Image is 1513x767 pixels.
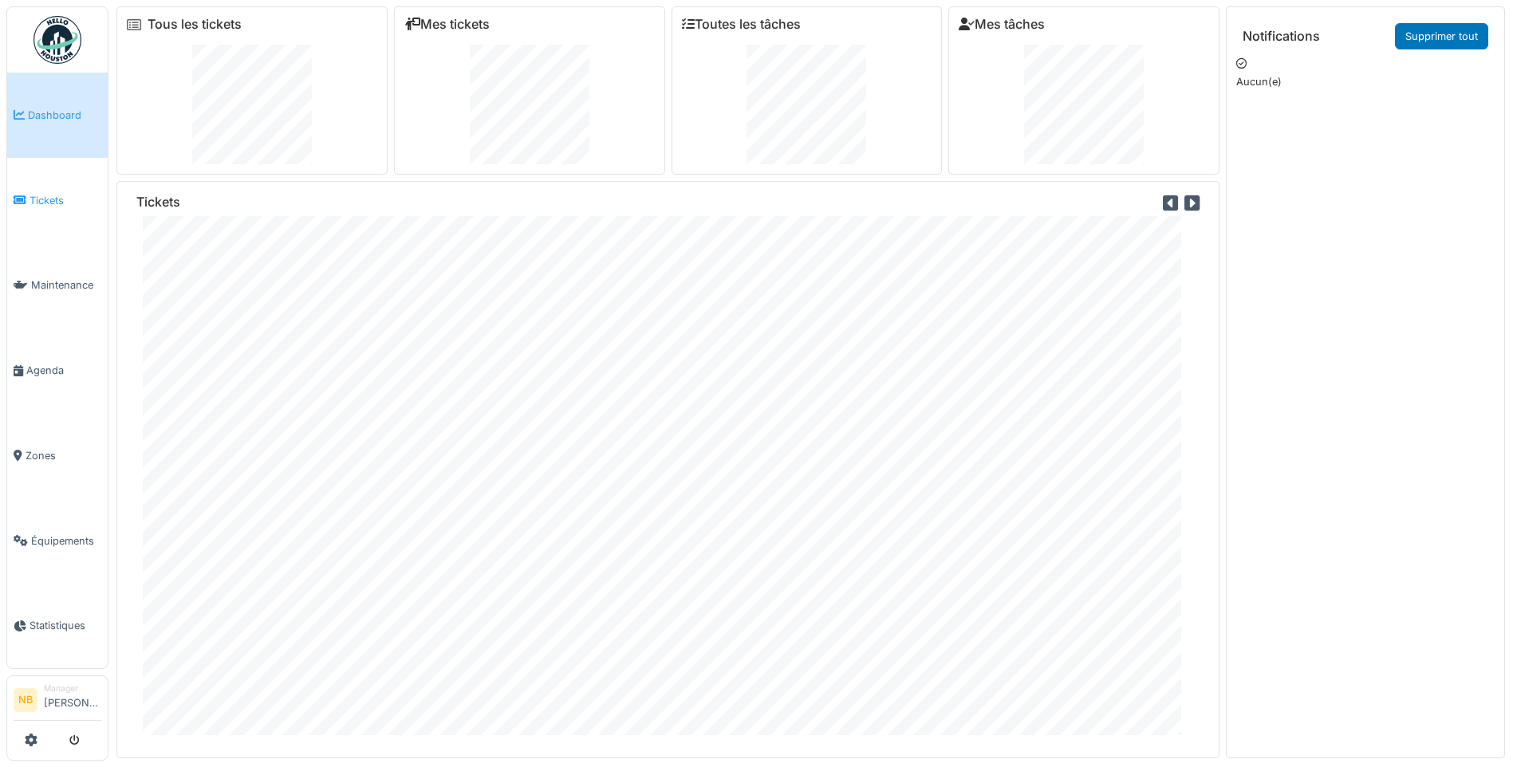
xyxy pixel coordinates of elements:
[1243,29,1320,44] h6: Notifications
[30,618,101,633] span: Statistiques
[7,413,108,498] a: Zones
[7,158,108,243] a: Tickets
[7,584,108,669] a: Statistiques
[7,243,108,328] a: Maintenance
[31,533,101,549] span: Équipements
[404,17,490,32] a: Mes tickets
[30,193,101,208] span: Tickets
[682,17,801,32] a: Toutes les tâches
[14,688,37,712] li: NB
[44,682,101,694] div: Manager
[14,682,101,721] a: NB Manager[PERSON_NAME]
[31,277,101,293] span: Maintenance
[148,17,242,32] a: Tous les tickets
[1236,74,1495,89] p: Aucun(e)
[1395,23,1488,49] a: Supprimer tout
[7,328,108,413] a: Agenda
[7,498,108,584] a: Équipements
[26,363,101,378] span: Agenda
[959,17,1045,32] a: Mes tâches
[28,108,101,123] span: Dashboard
[33,16,81,64] img: Badge_color-CXgf-gQk.svg
[44,682,101,717] li: [PERSON_NAME]
[7,73,108,158] a: Dashboard
[136,195,180,210] h6: Tickets
[26,448,101,463] span: Zones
